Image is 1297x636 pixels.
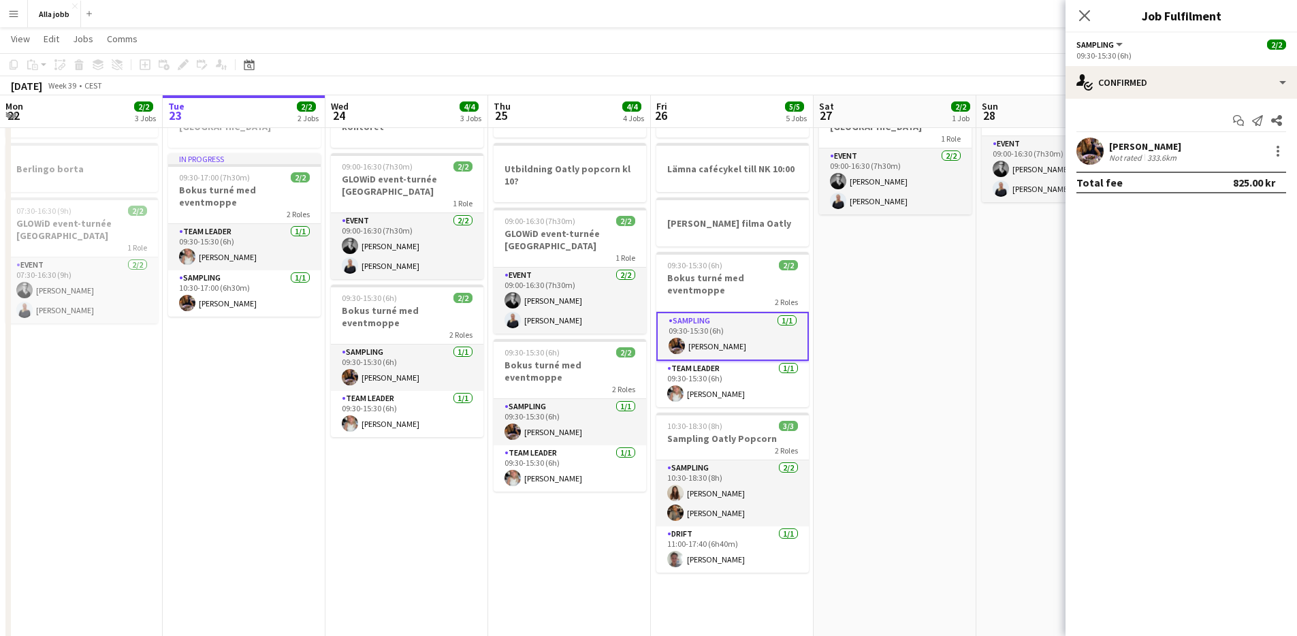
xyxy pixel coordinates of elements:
span: 09:30-15:30 (6h) [505,347,560,357]
app-card-role: Event2/209:00-16:30 (7h30m)[PERSON_NAME][PERSON_NAME] [331,213,483,279]
h3: Berlingo borta [5,163,158,175]
app-card-role: Team Leader1/109:30-15:30 (6h)[PERSON_NAME] [656,361,809,407]
a: View [5,30,35,48]
div: Not rated [1109,153,1144,163]
h3: GLOWiD event-turnée [GEOGRAPHIC_DATA] [494,227,646,252]
div: 3 Jobs [460,113,481,123]
span: Fri [656,100,667,112]
span: 25 [492,108,511,123]
app-card-role: Team Leader1/109:30-15:30 (6h)[PERSON_NAME] [168,224,321,270]
h3: Bokus turné med eventmoppe [494,359,646,383]
app-job-card: Utbildning Oatly popcorn kl 10? [494,143,646,202]
span: 09:00-16:30 (7h30m) [342,161,413,172]
span: 23 [166,108,185,123]
div: Confirmed [1066,66,1297,99]
span: 1 Role [615,253,635,263]
span: 27 [817,108,834,123]
app-job-card: 10:30-18:30 (8h)3/3Sampling Oatly Popcorn2 RolesSampling2/210:30-18:30 (8h)[PERSON_NAME][PERSON_N... [656,413,809,573]
span: 2 Roles [775,445,798,456]
span: Mon [5,100,23,112]
app-card-role: Event2/209:00-16:30 (7h30m)[PERSON_NAME][PERSON_NAME] [494,268,646,334]
app-job-card: 09:00-16:30 (7h30m)2/2GLOWiD event-turnée [GEOGRAPHIC_DATA]1 RoleEvent2/209:00-16:30 (7h30m)[PERS... [819,89,972,214]
span: Thu [494,100,511,112]
app-job-card: 09:30-15:30 (6h)2/2Bokus turné med eventmoppe2 RolesSampling1/109:30-15:30 (6h)[PERSON_NAME]Team ... [494,339,646,492]
span: 22 [3,108,23,123]
span: 2/2 [128,206,147,216]
div: 09:00-16:30 (7h30m)2/2GLOWiD event-turnée [GEOGRAPHIC_DATA]1 RoleEvent2/209:00-16:30 (7h30m)[PERS... [331,153,483,279]
h3: Bokus turné med eventmoppe [168,184,321,208]
div: CEST [84,80,102,91]
span: 1 Role [941,133,961,144]
span: 1 Role [453,198,473,208]
app-job-card: [PERSON_NAME] filma Oatly [656,197,809,247]
div: Berlingo borta [5,143,158,192]
div: 4 Jobs [623,113,644,123]
app-job-card: 09:30-15:30 (6h)2/2Bokus turné med eventmoppe2 RolesSampling1/109:30-15:30 (6h)[PERSON_NAME]Team ... [656,252,809,407]
span: 09:30-17:00 (7h30m) [179,172,250,182]
h3: Bokus turné med eventmoppe [656,272,809,296]
span: 2/2 [616,347,635,357]
app-card-role: Team Leader1/109:30-15:30 (6h)[PERSON_NAME] [494,445,646,492]
span: 2/2 [779,260,798,270]
span: 2/2 [453,161,473,172]
span: 07:30-16:30 (9h) [16,206,71,216]
span: 24 [329,108,349,123]
app-job-card: 07:30-16:30 (9h)2/2GLOWiD event-turnée [GEOGRAPHIC_DATA]1 RoleEvent2/207:30-16:30 (9h)[PERSON_NAM... [5,197,158,323]
span: Week 39 [45,80,79,91]
button: Sampling [1076,39,1125,50]
span: Comms [107,33,138,45]
app-card-role: Sampling1/109:30-15:30 (6h)[PERSON_NAME] [494,399,646,445]
span: Sat [819,100,834,112]
span: Sampling [1076,39,1114,50]
span: 3/3 [779,421,798,431]
span: 09:00-16:30 (7h30m) [505,216,575,226]
span: 2/2 [453,293,473,303]
app-card-role: Event2/209:00-16:30 (7h30m)[PERSON_NAME][PERSON_NAME] [819,148,972,214]
a: Jobs [67,30,99,48]
div: 5 Jobs [786,113,807,123]
app-job-card: Lämna cafécykel till NK 10:00 [656,143,809,192]
span: Sun [982,100,998,112]
h3: GLOWiD event-turnée [GEOGRAPHIC_DATA] [331,173,483,197]
h3: GLOWiD event-turnée [GEOGRAPHIC_DATA] [5,217,158,242]
a: Edit [38,30,65,48]
span: 2/2 [134,101,153,112]
app-card-role: Event2/209:00-16:30 (7h30m)[PERSON_NAME][PERSON_NAME] [982,136,1134,202]
span: Tue [168,100,185,112]
span: 2/2 [297,101,316,112]
div: Total fee [1076,176,1123,189]
span: 28 [980,108,998,123]
h3: [PERSON_NAME] filma Oatly [656,217,809,229]
app-card-role: Sampling1/110:30-17:00 (6h30m)[PERSON_NAME] [168,270,321,317]
span: 09:30-15:30 (6h) [667,260,722,270]
span: 2 Roles [449,330,473,340]
app-job-card: In progress09:30-17:00 (7h30m)2/2Bokus turné med eventmoppe2 RolesTeam Leader1/109:30-15:30 (6h)[... [168,153,321,317]
div: 09:30-15:30 (6h) [1076,50,1286,61]
h3: Lämna cafécykel till NK 10:00 [656,163,809,175]
span: 2 Roles [287,209,310,219]
h3: Sampling Oatly Popcorn [656,432,809,445]
app-card-role: Drift1/111:00-17:40 (6h40m)[PERSON_NAME] [656,526,809,573]
a: Comms [101,30,143,48]
app-card-role: Sampling2/210:30-18:30 (8h)[PERSON_NAME][PERSON_NAME] [656,460,809,526]
app-card-role: Sampling1/109:30-15:30 (6h)[PERSON_NAME] [656,312,809,361]
div: 2 Jobs [298,113,319,123]
div: In progress [168,153,321,164]
app-job-card: 09:00-16:30 (7h30m)2/2GLOWiD event-turnée Olso1 RoleEvent2/209:00-16:30 (7h30m)[PERSON_NAME][PERS... [982,89,1134,202]
span: Wed [331,100,349,112]
span: 09:30-15:30 (6h) [342,293,397,303]
span: 2 Roles [612,384,635,394]
span: Jobs [73,33,93,45]
h3: Job Fulfilment [1066,7,1297,25]
h3: Utbildning Oatly popcorn kl 10? [494,163,646,187]
span: 10:30-18:30 (8h) [667,421,722,431]
app-job-card: 09:30-15:30 (6h)2/2Bokus turné med eventmoppe2 RolesSampling1/109:30-15:30 (6h)[PERSON_NAME]Team ... [331,285,483,437]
